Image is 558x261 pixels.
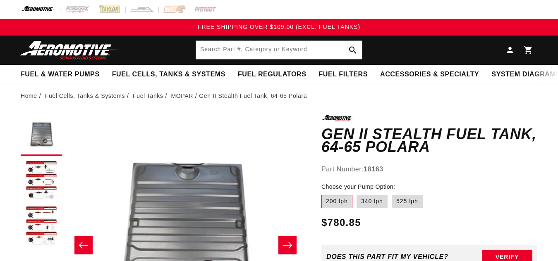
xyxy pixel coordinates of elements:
label: 340 lph [357,195,388,208]
li: Fuel Cells, Tanks & Systems [45,91,131,100]
img: Aeromotive [18,40,121,60]
span: Fuel Cells, Tanks & Systems [112,70,225,79]
input: Search Part #, Category or Keyword [196,41,362,59]
span: FREE SHIPPING OVER $109.00 (EXCL. FUEL TANKS) [198,24,360,30]
summary: Fuel Regulators [232,65,312,84]
legend: Choose your Pump Option: [321,183,396,191]
button: Load image 3 in gallery view [21,206,62,247]
label: 525 lph [392,195,423,208]
button: Slide left [74,236,93,254]
span: Accessories & Specialty [380,70,479,79]
button: Search Part #, Category or Keyword [344,41,362,59]
span: Fuel & Water Pumps [21,70,100,79]
span: $780.85 [321,215,361,230]
span: Fuel Regulators [238,70,306,79]
nav: breadcrumbs [21,91,537,100]
button: Slide right [278,236,297,254]
label: 200 lph [321,195,352,208]
button: Load image 2 in gallery view [21,160,62,202]
span: Fuel Filters [319,70,368,79]
div: Does This part fit My vehicle? [326,253,448,261]
summary: Fuel & Water Pumps [14,65,106,84]
div: Part Number: [321,164,537,175]
a: MOPAR [171,91,193,100]
li: Gen II Stealth Fuel Tank, 64-65 Polara [199,91,307,100]
h1: Gen II Stealth Fuel Tank, 64-65 Polara [321,128,537,154]
strong: 18163 [364,166,383,173]
a: Fuel Tanks [133,91,163,100]
summary: Fuel Cells, Tanks & Systems [106,65,232,84]
summary: Fuel Filters [312,65,374,84]
summary: Accessories & Specialty [374,65,485,84]
button: Load image 1 in gallery view [21,115,62,156]
a: Home [21,91,37,100]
